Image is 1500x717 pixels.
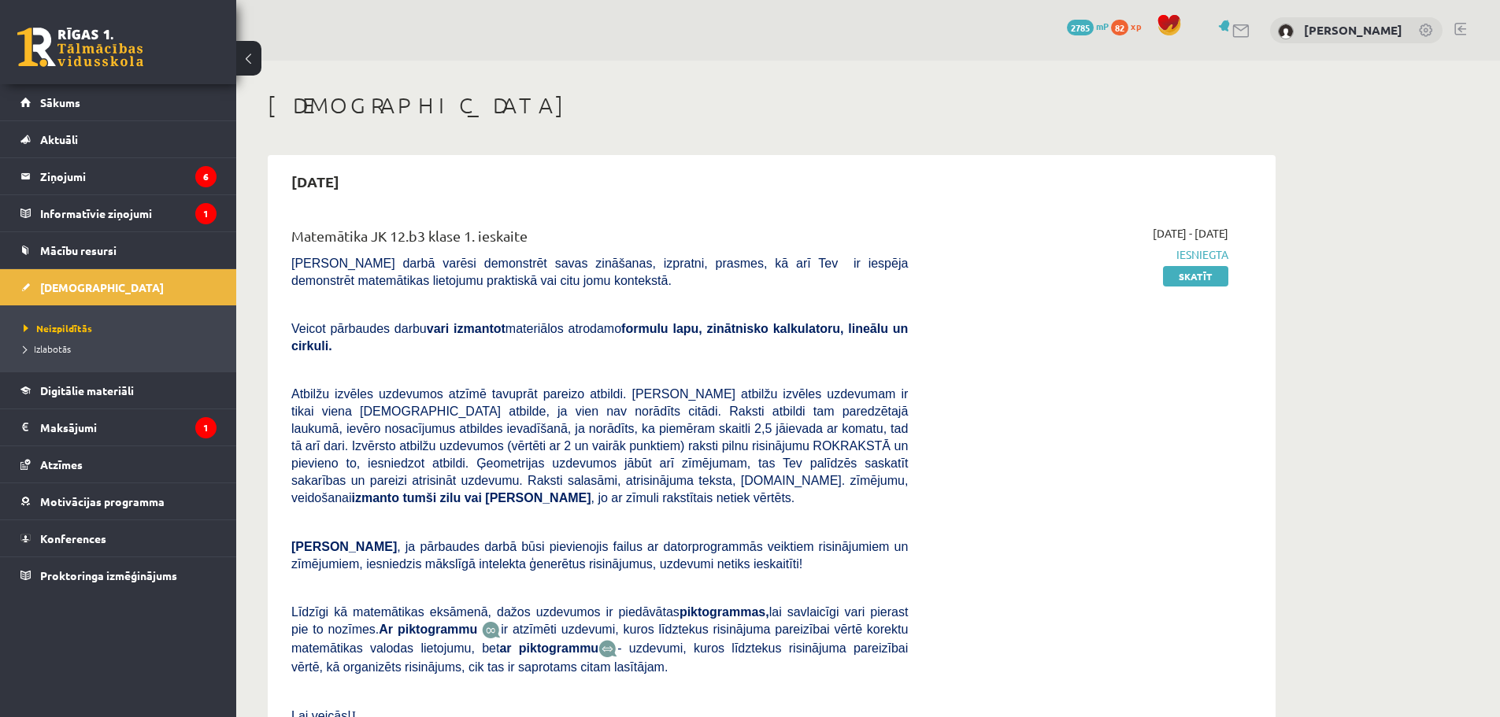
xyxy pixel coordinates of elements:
[1067,20,1109,32] a: 2785 mP
[352,491,399,504] b: izmanto
[40,383,134,397] span: Digitālie materiāli
[1111,20,1128,35] span: 82
[291,540,908,571] span: , ja pārbaudes darbā būsi pievienojis failus ar datorprogrammās veiktiem risinājumiem un zīmējumi...
[40,132,78,146] span: Aktuāli
[40,195,217,231] legend: Informatīvie ziņojumi
[24,322,92,334] span: Neizpildītās
[20,372,217,408] a: Digitālie materiāli
[40,457,83,471] span: Atzīmes
[291,225,908,254] div: Matemātika JK 12.b3 klase 1. ieskaite
[20,195,217,231] a: Informatīvie ziņojumi1
[291,623,908,655] span: ir atzīmēti uzdevumi, kuros līdztekus risinājuma pareizībai vērtē korektu matemātikas valodas lie...
[20,158,217,194] a: Ziņojumi6
[291,257,908,287] span: [PERSON_NAME] darbā varēsi demonstrēt savas zināšanas, izpratni, prasmes, kā arī Tev ir iespēja d...
[20,232,217,268] a: Mācību resursi
[1278,24,1294,39] img: Kristīne Santa Pētersone
[291,387,908,504] span: Atbilžu izvēles uzdevumos atzīmē tavuprāt pareizo atbildi. [PERSON_NAME] atbilžu izvēles uzdevuma...
[291,322,908,353] b: formulu lapu, zinātnisko kalkulatoru, lineālu un cirkuli.
[24,342,71,355] span: Izlabotās
[20,483,217,519] a: Motivācijas programma
[291,605,908,636] span: Līdzīgi kā matemātikas eksāmenā, dažos uzdevumos ir piedāvātas lai savlaicīgi vari pierast pie to...
[268,92,1276,119] h1: [DEMOGRAPHIC_DATA]
[402,491,591,504] b: tumši zilu vai [PERSON_NAME]
[40,280,164,294] span: [DEMOGRAPHIC_DATA]
[276,163,355,200] h2: [DATE]
[17,28,143,67] a: Rīgas 1. Tālmācības vidusskola
[680,605,769,619] b: piktogrammas,
[20,121,217,157] a: Aktuāli
[291,540,397,553] span: [PERSON_NAME]
[40,409,217,445] legend: Maksājumi
[20,409,217,445] a: Maksājumi1
[40,95,80,109] span: Sākums
[379,623,477,636] b: Ar piktogrammu
[40,568,177,582] span: Proktoringa izmēģinājums
[20,269,217,305] a: [DEMOGRAPHIC_DATA]
[20,84,217,120] a: Sākums
[40,243,117,257] span: Mācību resursi
[427,322,506,335] b: vari izmantot
[482,621,501,639] img: JfuEzvunn4EvwAAAAASUVORK5CYII=
[1131,20,1141,32] span: xp
[40,494,165,508] span: Motivācijas programma
[40,531,106,545] span: Konferences
[1096,20,1109,32] span: mP
[931,246,1228,263] span: Iesniegta
[1111,20,1149,32] a: 82 xp
[40,158,217,194] legend: Ziņojumi
[20,557,217,593] a: Proktoringa izmēģinājums
[1163,266,1228,286] a: Skatīt
[499,641,598,655] b: ar piktogrammu
[195,166,217,187] i: 6
[1304,22,1402,38] a: [PERSON_NAME]
[24,321,220,335] a: Neizpildītās
[1067,20,1094,35] span: 2785
[291,322,908,353] span: Veicot pārbaudes darbu materiālos atrodamo
[598,640,617,658] img: wKvN42sLe3LLwAAAABJRU5ErkJggg==
[195,417,217,438] i: 1
[20,446,217,482] a: Atzīmes
[20,520,217,556] a: Konferences
[1153,225,1228,242] span: [DATE] - [DATE]
[24,342,220,356] a: Izlabotās
[195,203,217,224] i: 1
